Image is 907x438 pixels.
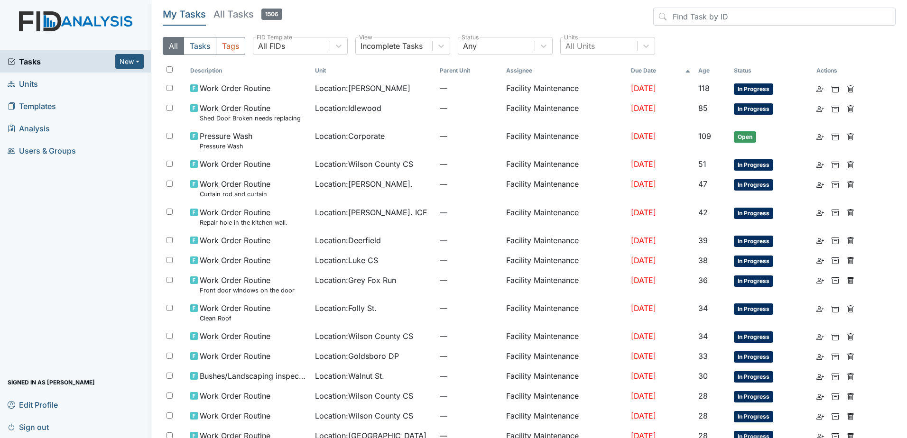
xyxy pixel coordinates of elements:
span: Location : Corporate [315,130,385,142]
span: Signed in as [PERSON_NAME] [8,375,95,390]
span: [DATE] [631,275,656,285]
span: Work Order Routine [200,82,270,94]
span: 28 [698,411,708,420]
td: Facility Maintenance [502,79,627,99]
a: Archive [832,178,839,190]
span: In Progress [734,83,773,95]
a: Archive [832,330,839,342]
a: Delete [847,370,854,382]
span: 1506 [261,9,282,20]
td: Facility Maintenance [502,366,627,386]
span: — [440,410,499,421]
th: Assignee [502,63,627,79]
td: Facility Maintenance [502,99,627,127]
span: Location : Wilson County CS [315,410,413,421]
a: Delete [847,390,854,401]
th: Toggle SortBy [311,63,436,79]
a: Delete [847,330,854,342]
a: Delete [847,235,854,246]
a: Archive [832,102,839,114]
span: Work Order Routine [200,330,270,342]
small: Pressure Wash [200,142,252,151]
span: — [440,302,499,314]
span: Work Order Routine Shed Door Broken needs replacing [200,102,301,123]
a: Delete [847,178,854,190]
span: Work Order Routine Front door windows on the door [200,274,295,295]
div: Any [463,40,477,52]
span: Location : Wilson County CS [315,330,413,342]
a: Delete [847,410,854,421]
span: Work Order Routine [200,158,270,170]
span: In Progress [734,255,773,267]
span: In Progress [734,275,773,287]
span: Work Order Routine Repair hole in the kitchen wall. [200,207,287,227]
span: Work Order Routine [200,350,270,362]
span: [DATE] [631,208,656,217]
td: Facility Maintenance [502,271,627,299]
td: Facility Maintenance [502,174,627,202]
span: 42 [698,208,708,217]
button: New [115,54,144,69]
span: Location : Folly St. [315,302,377,314]
div: All FIDs [258,40,285,52]
span: Tasks [8,56,115,67]
a: Archive [832,390,839,401]
span: Location : Deerfield [315,235,381,246]
span: [DATE] [631,179,656,189]
span: Users & Groups [8,143,76,158]
span: Location : Idlewood [315,102,381,114]
td: Facility Maintenance [502,251,627,271]
th: Toggle SortBy [186,63,311,79]
td: Facility Maintenance [502,406,627,426]
span: 33 [698,351,708,361]
span: Location : Wilson County CS [315,158,413,170]
span: Work Order Routine Curtain rod and curtain [200,178,270,199]
span: Work Order Routine [200,235,270,246]
span: Location : [PERSON_NAME]. ICF [315,207,427,218]
span: In Progress [734,391,773,402]
span: [DATE] [631,391,656,401]
span: 38 [698,255,708,265]
span: Location : Grey Fox Run [315,274,396,286]
span: 51 [698,159,706,169]
th: Toggle SortBy [694,63,730,79]
span: In Progress [734,236,773,247]
span: Location : Luke CS [315,255,378,266]
span: Location : Walnut St. [315,370,384,382]
span: — [440,274,499,286]
a: Archive [832,370,839,382]
small: Clean Roof [200,314,270,323]
a: Delete [847,102,854,114]
td: Facility Maintenance [502,347,627,366]
span: [DATE] [631,159,656,169]
span: In Progress [734,411,773,422]
td: Facility Maintenance [502,327,627,347]
input: Find Task by ID [653,8,896,26]
button: Tasks [184,37,216,55]
a: Delete [847,130,854,142]
span: Bushes/Landscaping inspection [200,370,307,382]
span: 34 [698,303,708,313]
span: Analysis [8,121,50,136]
span: 36 [698,275,708,285]
span: — [440,207,499,218]
small: Curtain rod and curtain [200,190,270,199]
span: — [440,235,499,246]
span: In Progress [734,179,773,191]
span: In Progress [734,208,773,219]
a: Archive [832,410,839,421]
td: Facility Maintenance [502,127,627,155]
span: — [440,370,499,382]
h5: All Tasks [213,8,282,21]
input: Toggle All Rows Selected [167,66,173,73]
span: 39 [698,236,708,245]
a: Delete [847,302,854,314]
span: — [440,82,499,94]
span: In Progress [734,303,773,315]
span: [DATE] [631,83,656,93]
a: Archive [832,235,839,246]
span: — [440,102,499,114]
span: [DATE] [631,371,656,381]
td: Facility Maintenance [502,299,627,327]
span: — [440,255,499,266]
